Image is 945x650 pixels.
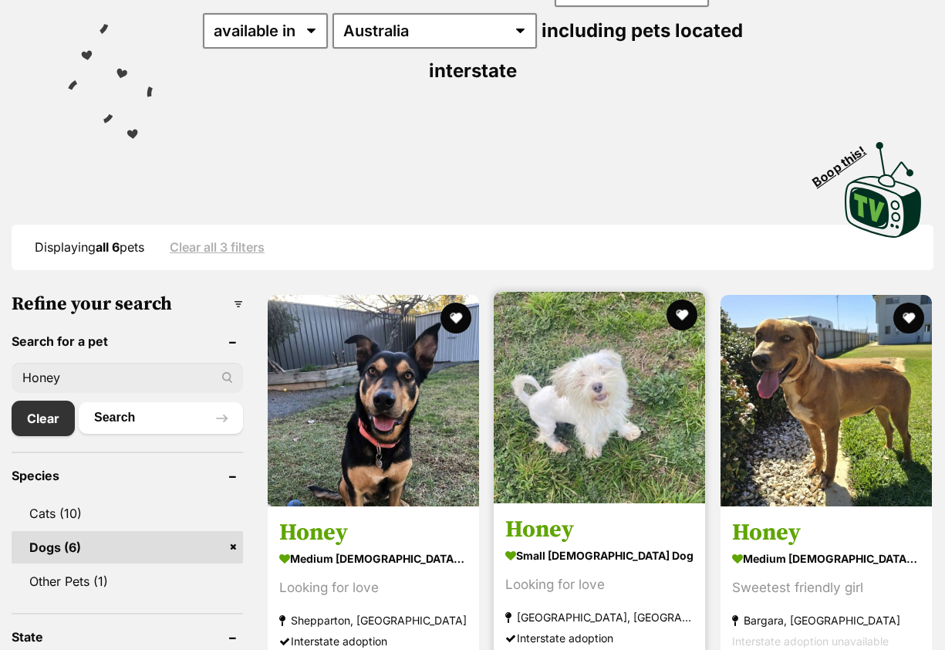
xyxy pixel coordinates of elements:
img: Honey - Mixed breed Dog [721,295,932,506]
button: favourite [667,300,698,330]
img: PetRescue TV logo [845,142,922,238]
header: Species [12,469,243,482]
a: Cats (10) [12,497,243,530]
div: Interstate adoption [505,628,694,648]
strong: Bargara, [GEOGRAPHIC_DATA] [732,610,920,631]
header: Search for a pet [12,334,243,348]
div: Sweetest friendly girl [732,577,920,598]
img: Honey - Australian Kelpie Dog [268,295,479,506]
h3: Honey [505,515,694,544]
span: Displaying pets [35,239,144,255]
div: Looking for love [279,577,467,598]
strong: small [DEMOGRAPHIC_DATA] Dog [505,544,694,567]
span: including pets located interstate [429,19,743,82]
span: Boop this! [810,134,881,189]
a: Clear [12,401,75,436]
strong: all 6 [96,239,120,255]
img: Honey - Maltese x Shih Tzu Dog [494,292,705,503]
input: Toby [12,363,243,392]
h3: Honey [732,518,920,547]
div: Looking for love [505,574,694,595]
a: Dogs (6) [12,531,243,564]
strong: [GEOGRAPHIC_DATA], [GEOGRAPHIC_DATA] [505,607,694,628]
span: Interstate adoption unavailable [732,635,889,648]
a: Clear all 3 filters [170,240,265,254]
a: Boop this! [845,128,922,241]
a: Other Pets (1) [12,565,243,598]
h3: Refine your search [12,293,243,315]
strong: medium [DEMOGRAPHIC_DATA] Dog [279,547,467,570]
button: favourite [440,303,471,333]
header: State [12,630,243,644]
h3: Honey [279,518,467,547]
strong: Shepparton, [GEOGRAPHIC_DATA] [279,610,467,631]
button: Search [79,402,243,433]
strong: medium [DEMOGRAPHIC_DATA] Dog [732,547,920,570]
button: favourite [893,303,924,333]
